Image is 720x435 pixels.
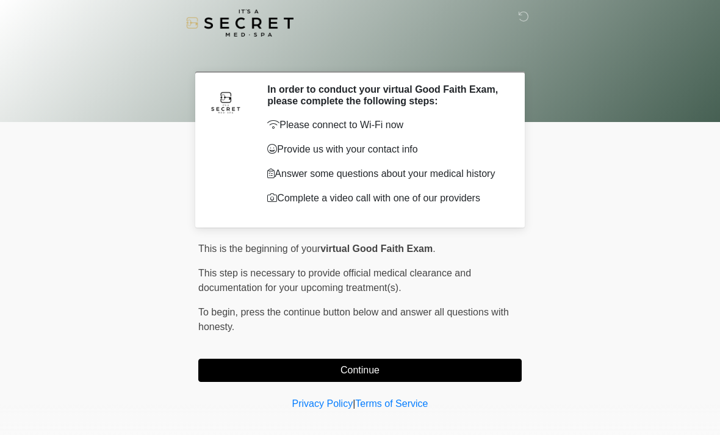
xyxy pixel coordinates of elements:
span: press the continue button below and answer all questions with honesty. [198,307,509,332]
span: To begin, [198,307,240,317]
span: This is the beginning of your [198,243,320,254]
p: Provide us with your contact info [267,142,503,157]
a: Privacy Policy [292,398,353,409]
h2: In order to conduct your virtual Good Faith Exam, please complete the following steps: [267,84,503,107]
h1: ‎ ‎ [189,44,531,67]
p: Please connect to Wi-Fi now [267,118,503,132]
span: . [433,243,435,254]
strong: virtual Good Faith Exam [320,243,433,254]
a: | [353,398,355,409]
button: Continue [198,359,522,382]
p: Answer some questions about your medical history [267,167,503,181]
p: Complete a video call with one of our providers [267,191,503,206]
span: This step is necessary to provide official medical clearance and documentation for your upcoming ... [198,268,471,293]
img: It's A Secret Med Spa Logo [186,9,293,37]
a: Terms of Service [355,398,428,409]
img: Agent Avatar [207,84,244,120]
